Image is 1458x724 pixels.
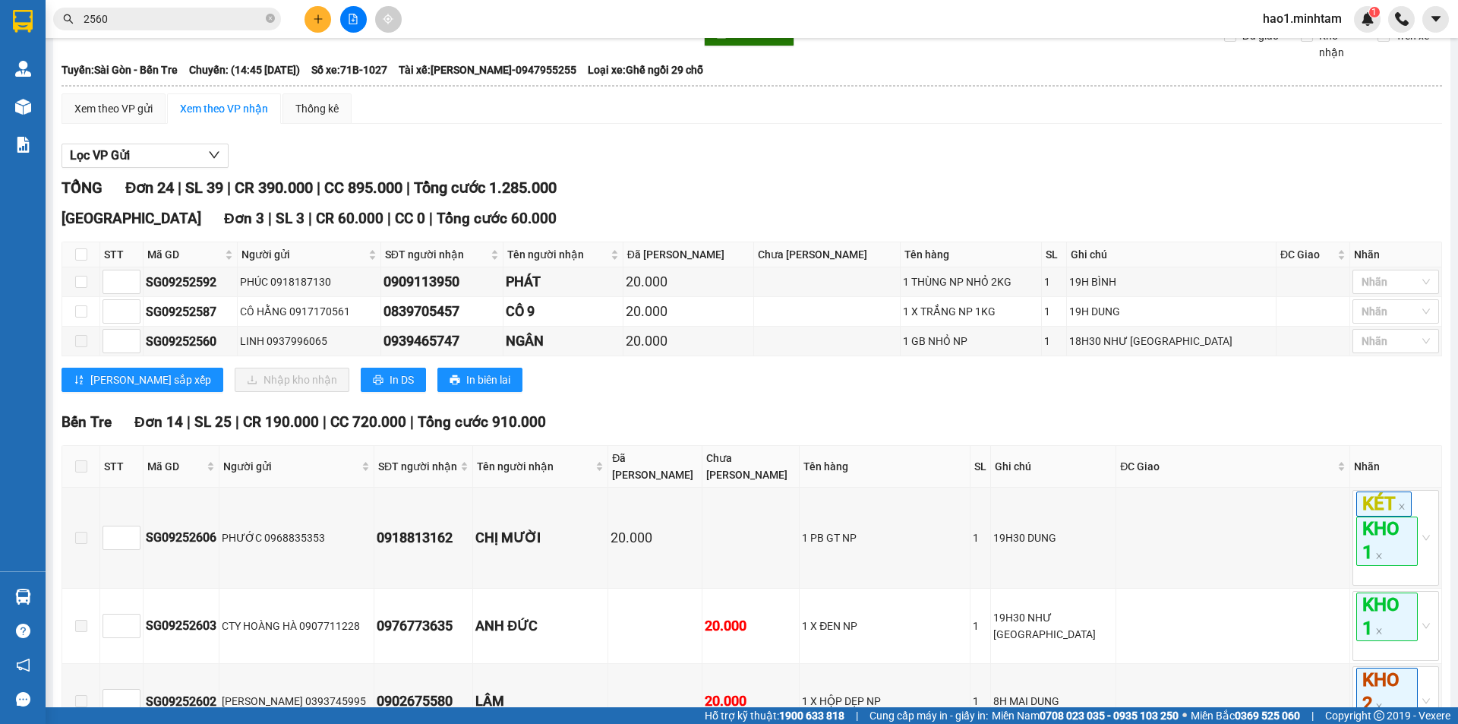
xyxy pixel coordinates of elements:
span: KHO 1 [1356,517,1418,565]
input: Tìm tên, số ĐT hoặc mã đơn [84,11,263,27]
span: Miền Nam [992,707,1179,724]
button: plus [305,6,331,33]
span: file-add [348,14,358,24]
div: Bến Tre [178,13,281,31]
span: TỔNG [62,179,103,197]
span: In DS [390,371,414,388]
div: 0939465747 [383,330,500,352]
span: Chuyến: (14:45 [DATE]) [189,62,300,78]
div: SG09252560 [146,332,235,351]
div: PHÁT [506,271,620,292]
div: [PERSON_NAME] 0393745995 [222,693,371,710]
div: 1 [1044,333,1065,349]
td: CÔ 9 [503,297,623,327]
span: ⚪️ [1182,713,1187,719]
span: | [268,210,272,227]
img: logo-vxr [13,10,33,33]
span: Hỗ trợ kỹ thuật: [705,707,844,724]
span: plus [313,14,323,24]
sup: 1 [1369,7,1380,17]
th: STT [100,446,144,488]
span: [GEOGRAPHIC_DATA] [62,210,201,227]
span: notification [16,658,30,672]
div: 20.000 [705,691,797,712]
th: Ghi chú [1067,242,1277,267]
img: warehouse-icon [15,99,31,115]
span: SĐT người nhận [378,458,457,475]
strong: 1900 633 818 [779,710,844,722]
div: CÔ 9 [506,301,620,322]
span: [PERSON_NAME] sắp xếp [90,371,211,388]
span: Tên người nhận [507,246,607,263]
div: 1 X ĐEN NP [802,618,967,634]
div: PHÚC 0918187130 [240,273,378,290]
div: 19H BÌNH [1069,273,1273,290]
div: 1 THÙNG NP NHỎ 2KG [903,273,1039,290]
span: CR 60.000 [316,210,383,227]
button: Lọc VP Gửi [62,144,229,168]
span: close [1375,703,1383,710]
th: Chưa [PERSON_NAME] [754,242,900,267]
span: copyright [1374,710,1384,721]
span: search [63,14,74,24]
span: SL 3 [276,210,305,227]
strong: 0708 023 035 - 0935 103 250 [1040,710,1179,722]
div: 1 [1044,273,1065,290]
div: THOA [178,31,281,49]
div: 20.000 [611,527,699,549]
span: close-circle [266,12,275,27]
div: 30.000 [11,96,169,131]
td: PHÁT [503,267,623,297]
span: In biên lai [466,371,510,388]
div: 0976773635 [377,615,470,637]
th: SL [1042,242,1068,267]
td: SG09252592 [144,267,238,297]
div: 0839705457 [383,301,500,322]
div: SG09252606 [146,528,216,547]
div: 1 [973,618,988,634]
div: NGÂN [506,330,620,352]
div: 18H30 NHƯ [GEOGRAPHIC_DATA] [1069,333,1273,349]
td: SG09252587 [144,297,238,327]
span: | [856,707,858,724]
div: 20.000 [705,615,797,637]
div: 19H DUNG [1069,303,1273,320]
img: solution-icon [15,137,31,153]
th: Ghi chú [991,446,1116,488]
button: sort-ascending[PERSON_NAME] sắp xếp [62,368,223,392]
span: | [429,210,433,227]
span: aim [383,14,393,24]
span: sort-ascending [74,375,84,387]
div: ANH ĐỨC [475,615,605,637]
div: 19H30 DUNG [993,530,1113,546]
span: ĐC Giao [1280,246,1334,263]
div: 1 X TRẮNG NP 1KG [903,303,1039,320]
b: Tuyến: Sài Gòn - Bến Tre [62,64,178,76]
span: | [235,413,239,431]
span: Đơn 14 [134,413,183,431]
span: KÉT [1356,492,1412,517]
div: 20.000 [626,330,752,352]
div: 19H30 NHƯ [GEOGRAPHIC_DATA] [993,609,1113,643]
span: close [1398,503,1406,511]
span: | [187,413,191,431]
span: Đã [PERSON_NAME] : [11,96,139,112]
span: Lọc VP Gửi [70,146,130,165]
button: downloadNhập kho nhận [235,368,349,392]
td: CHỊ MƯỜI [473,488,608,589]
div: Xem theo VP gửi [74,100,153,117]
span: Đơn 3 [224,210,264,227]
span: caret-down [1429,12,1443,26]
span: printer [450,375,460,387]
span: close [1375,552,1383,560]
div: SG09252603 [146,616,216,635]
span: Tên người nhận [477,458,592,475]
span: down [208,149,220,161]
span: CC 895.000 [324,179,402,197]
td: SG09252603 [144,589,219,664]
span: | [1311,707,1314,724]
span: CR 390.000 [235,179,313,197]
span: Tài xế: [PERSON_NAME]-0947955255 [399,62,576,78]
span: Người gửi [241,246,365,263]
span: KHO 2 [1356,668,1418,716]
